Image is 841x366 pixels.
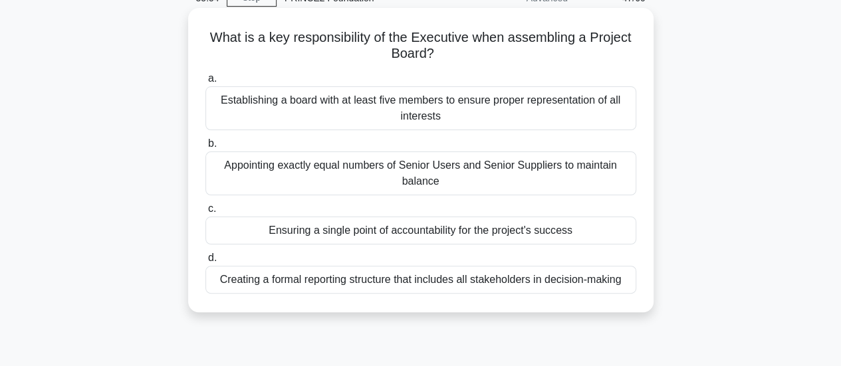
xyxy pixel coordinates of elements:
h5: What is a key responsibility of the Executive when assembling a Project Board? [204,29,638,62]
span: a. [208,72,217,84]
span: c. [208,203,216,214]
div: Creating a formal reporting structure that includes all stakeholders in decision-making [205,266,636,294]
div: Ensuring a single point of accountability for the project's success [205,217,636,244]
div: Establishing a board with at least five members to ensure proper representation of all interests [205,86,636,130]
div: Appointing exactly equal numbers of Senior Users and Senior Suppliers to maintain balance [205,151,636,195]
span: b. [208,137,217,149]
span: d. [208,252,217,263]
